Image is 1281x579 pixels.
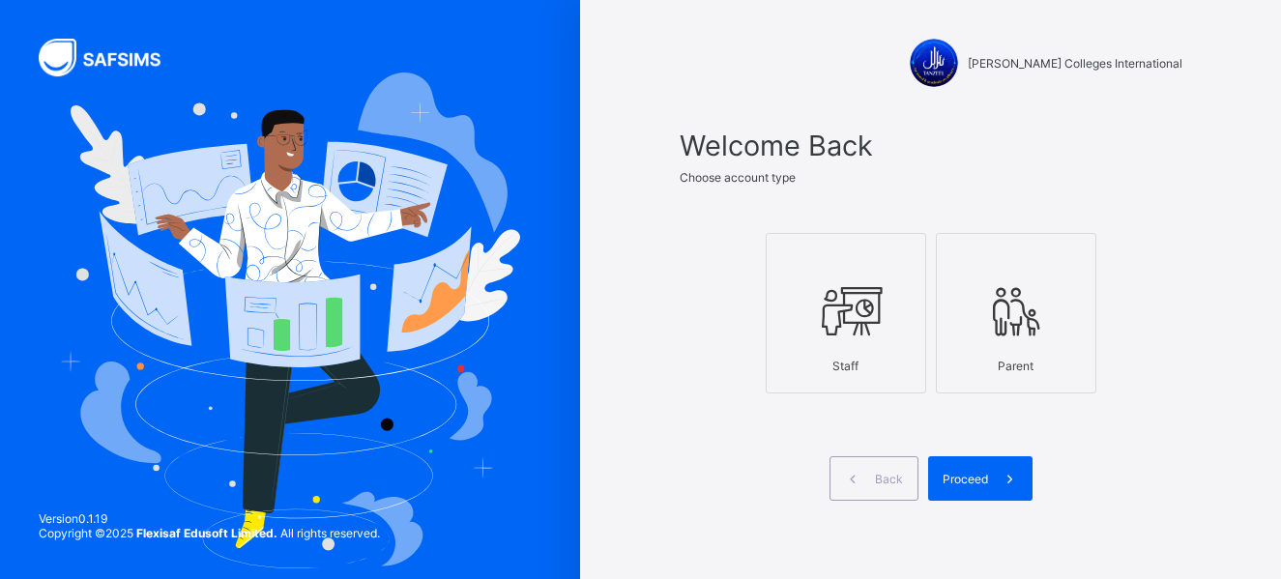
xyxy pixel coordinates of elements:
[39,526,380,540] span: Copyright © 2025 All rights reserved.
[943,472,988,486] span: Proceed
[875,472,903,486] span: Back
[60,72,520,567] img: Hero Image
[776,349,916,383] div: Staff
[39,511,380,526] span: Version 0.1.19
[39,39,184,76] img: SAFSIMS Logo
[968,56,1182,71] span: [PERSON_NAME] Colleges International
[680,129,1182,162] span: Welcome Back
[136,526,277,540] strong: Flexisaf Edusoft Limited.
[680,170,796,185] span: Choose account type
[946,349,1086,383] div: Parent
